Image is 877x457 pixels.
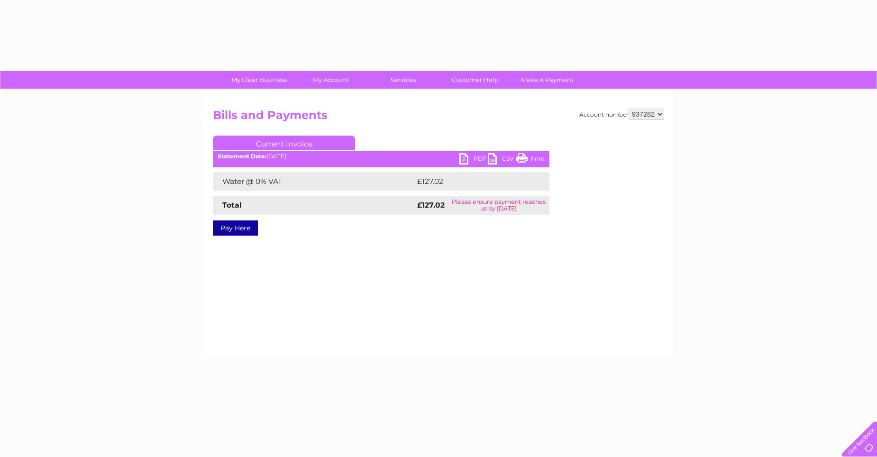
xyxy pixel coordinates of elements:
td: £127.02 [415,172,531,191]
strong: £127.02 [417,201,445,210]
td: Water @ 0% VAT [213,172,415,191]
a: Make A Payment [508,71,586,89]
a: Current Invoice [213,136,355,150]
a: Customer Help [436,71,514,89]
a: CSV [488,153,516,167]
td: Please ensure payment reaches us by [DATE] [448,196,549,215]
div: [DATE] [213,153,549,160]
a: Print [516,153,545,167]
h2: Bills and Payments [213,109,664,127]
a: PDF [459,153,488,167]
strong: Total [222,201,242,210]
a: My Clear Business [220,71,298,89]
a: Pay Here [213,220,258,236]
a: Services [364,71,442,89]
a: My Account [292,71,370,89]
b: Statement Date: [218,153,266,160]
div: Account number [579,109,664,120]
